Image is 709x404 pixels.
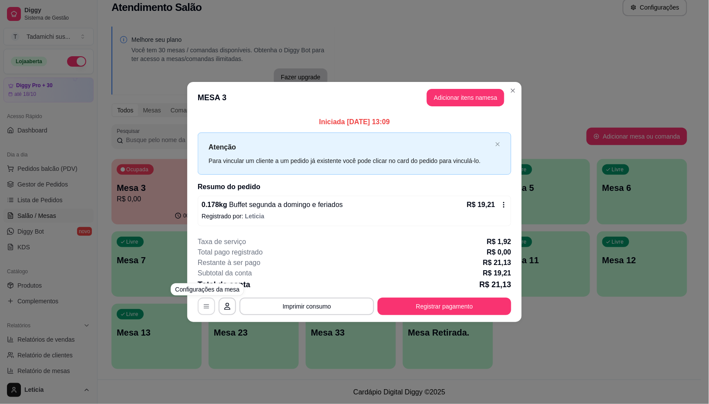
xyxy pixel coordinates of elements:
[245,213,264,220] span: Leticia
[187,82,522,113] header: MESA 3
[198,278,250,291] p: Total da conta
[198,258,260,268] p: Restante à ser pago
[202,200,343,210] p: 0.178 kg
[198,247,263,258] p: Total pago registrado
[495,142,500,147] button: close
[198,237,246,247] p: Taxa de serviço
[378,298,511,315] button: Registrar pagamento
[467,200,495,210] p: R$ 19,21
[198,117,511,127] p: Iniciada [DATE] 13:09
[227,201,343,208] span: Buffet segunda a domingo e feriados
[209,156,492,166] div: Para vincular um cliente a um pedido já existente você pode clicar no card do pedido para vinculá...
[240,298,374,315] button: Imprimir consumo
[198,268,252,278] p: Subtotal da conta
[483,268,511,278] p: R$ 19,21
[198,182,511,192] h2: Resumo do pedido
[171,283,244,295] div: Configurações da mesa
[487,237,511,247] p: R$ 1,92
[483,258,511,268] p: R$ 21,13
[506,84,520,98] button: Close
[202,212,507,221] p: Registrado por:
[479,278,511,291] p: R$ 21,13
[427,89,504,106] button: Adicionar itens namesa
[209,142,492,153] p: Atenção
[487,247,511,258] p: R$ 0,00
